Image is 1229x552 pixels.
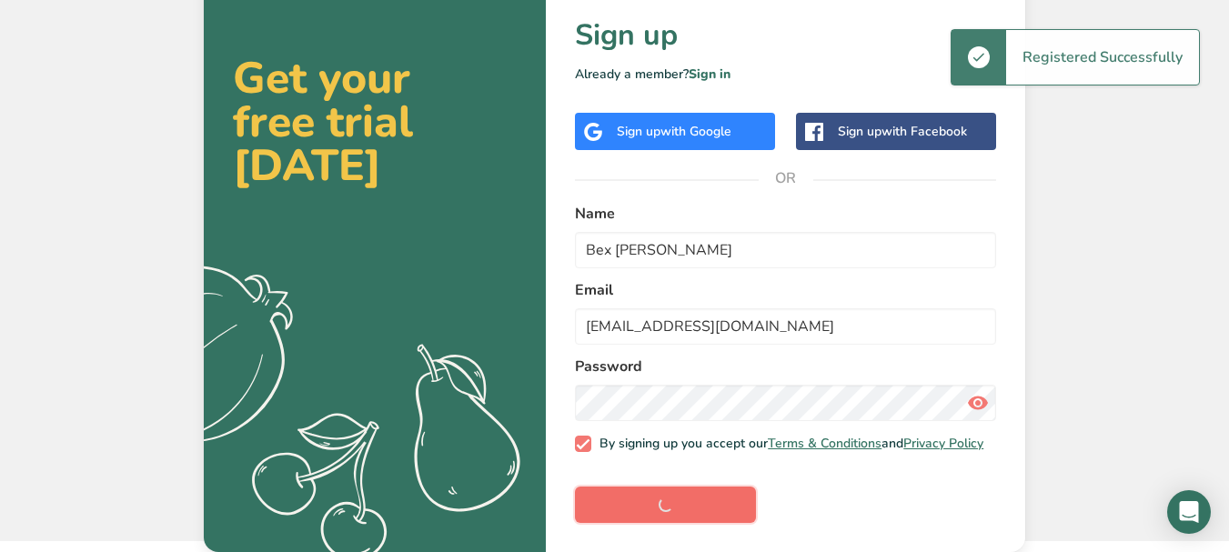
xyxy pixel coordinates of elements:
[233,56,517,187] h2: Get your free trial [DATE]
[617,122,731,141] div: Sign up
[575,232,996,268] input: John Doe
[575,203,996,225] label: Name
[838,122,967,141] div: Sign up
[1167,490,1211,534] div: Open Intercom Messenger
[575,65,996,84] p: Already a member?
[903,435,983,452] a: Privacy Policy
[591,436,984,452] span: By signing up you accept our and
[575,279,996,301] label: Email
[759,151,813,206] span: OR
[660,123,731,140] span: with Google
[881,123,967,140] span: with Facebook
[1006,30,1199,85] div: Registered Successfully
[768,435,881,452] a: Terms & Conditions
[575,14,996,57] h1: Sign up
[689,65,730,83] a: Sign in
[575,356,996,377] label: Password
[575,308,996,345] input: email@example.com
